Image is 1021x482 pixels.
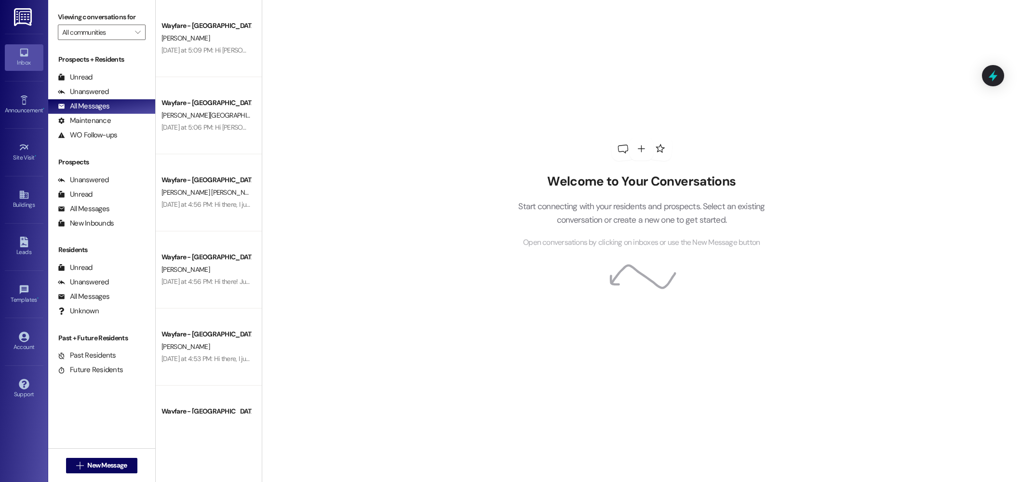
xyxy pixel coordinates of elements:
[161,188,259,197] span: [PERSON_NAME] [PERSON_NAME]
[523,237,760,249] span: Open conversations by clicking on inboxes or use the New Message button
[37,295,39,302] span: •
[161,406,251,416] div: Wayfare - [GEOGRAPHIC_DATA]
[58,277,109,287] div: Unanswered
[5,139,43,165] a: Site Visit •
[58,263,93,273] div: Unread
[5,376,43,402] a: Support
[58,350,116,361] div: Past Residents
[58,130,117,140] div: WO Follow-ups
[58,116,111,126] div: Maintenance
[58,10,146,25] label: Viewing conversations for
[161,34,210,42] span: [PERSON_NAME]
[58,101,109,111] div: All Messages
[161,200,672,209] div: [DATE] at 4:56 PM: Hi there, I just wanted to check in to see if you’ve found a new apartment yet...
[48,333,155,343] div: Past + Future Residents
[43,106,44,112] span: •
[58,175,109,185] div: Unanswered
[5,44,43,70] a: Inbox
[35,153,36,160] span: •
[14,8,34,26] img: ResiDesk Logo
[5,329,43,355] a: Account
[48,245,155,255] div: Residents
[58,204,109,214] div: All Messages
[161,175,251,185] div: Wayfare - [GEOGRAPHIC_DATA]
[5,187,43,213] a: Buildings
[161,123,798,132] div: [DATE] at 5:06 PM: Hi [PERSON_NAME]! This is Jordan again from Wayfare [GEOGRAPHIC_DATA] Apartmen...
[5,234,43,260] a: Leads
[161,342,210,351] span: [PERSON_NAME]
[87,460,127,470] span: New Message
[58,189,93,200] div: Unread
[58,72,93,82] div: Unread
[58,87,109,97] div: Unanswered
[5,281,43,308] a: Templates •
[161,21,251,31] div: Wayfare - [GEOGRAPHIC_DATA]
[62,25,130,40] input: All communities
[161,329,251,339] div: Wayfare - [GEOGRAPHIC_DATA]
[58,218,114,228] div: New Inbounds
[161,265,210,274] span: [PERSON_NAME]
[504,200,779,227] p: Start connecting with your residents and prospects. Select an existing conversation or create a n...
[58,365,123,375] div: Future Residents
[66,458,137,473] button: New Message
[161,98,251,108] div: Wayfare - [GEOGRAPHIC_DATA]
[58,306,99,316] div: Unknown
[135,28,140,36] i: 
[161,277,440,286] div: [DATE] at 4:56 PM: Hi there! Just reaching out to see if you were still searching for a new apart...
[504,174,779,189] h2: Welcome to Your Conversations
[48,54,155,65] div: Prospects + Residents
[48,157,155,167] div: Prospects
[161,252,251,262] div: Wayfare - [GEOGRAPHIC_DATA]
[58,292,109,302] div: All Messages
[76,462,83,469] i: 
[161,354,838,363] div: [DATE] at 4:53 PM: Hi there, I just wanted to check in to see if you’ve found a new apartment yet...
[161,111,271,120] span: [PERSON_NAME][GEOGRAPHIC_DATA]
